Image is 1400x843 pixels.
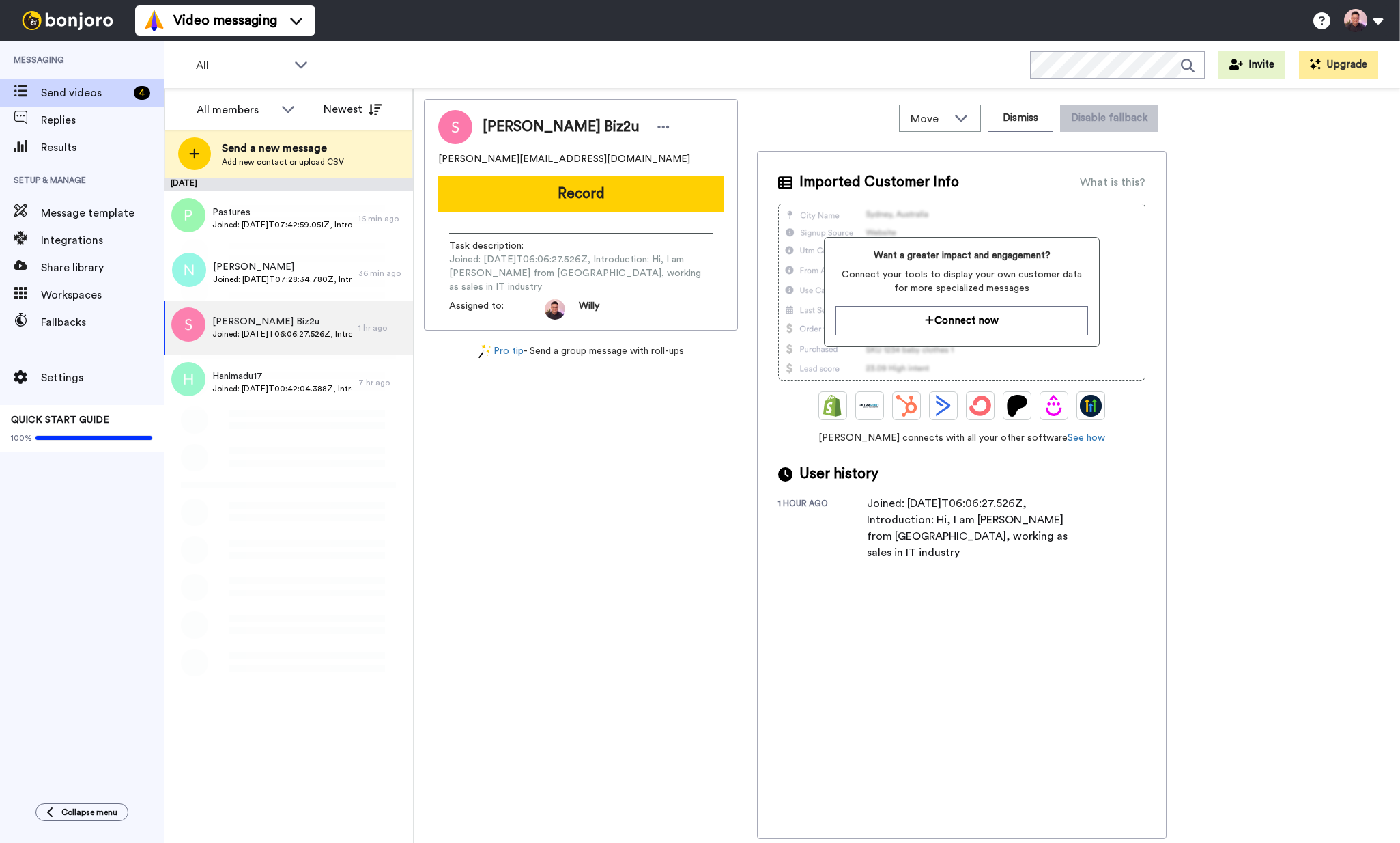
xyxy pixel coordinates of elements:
[171,307,205,342] img: s.png
[212,219,352,230] span: Joined: [DATE]T07:42:59.051Z, Introduction: Hi I’m [PERSON_NAME] from SG. I do real estate busine...
[822,395,844,417] img: Shopify
[212,383,352,394] span: Joined: [DATE]T00:42:04.388Z, Introduction: Hi All, I'm Hani from [GEOGRAPHIC_DATA]. I am a choco...
[859,395,881,417] img: Ontraport
[579,299,599,320] span: Willy
[483,117,640,137] span: [PERSON_NAME] Biz2u
[778,498,867,561] div: 1 hour ago
[358,268,406,279] div: 36 min ago
[835,306,1087,335] button: Connect now
[1060,105,1158,132] button: Disable fallback
[1068,433,1105,443] a: See how
[1080,395,1102,417] img: GoHighLevel
[867,495,1085,561] div: Joined: [DATE]T06:06:27.526Z, Introduction: Hi, I am [PERSON_NAME] from [GEOGRAPHIC_DATA], workin...
[143,10,165,31] img: vm-color.svg
[1218,51,1285,79] button: Invite
[911,111,947,127] span: Move
[134,86,150,100] div: 4
[799,464,878,484] span: User history
[896,395,917,417] img: Hubspot
[313,96,392,123] button: Newest
[35,803,128,821] button: Collapse menu
[41,112,164,128] span: Replies
[545,299,565,320] img: b3b0ec4f-909e-4b8c-991e-8b06cec98768-1758737779.jpg
[438,152,690,166] span: [PERSON_NAME][EMAIL_ADDRESS][DOMAIN_NAME]
[222,140,344,156] span: Send a new message
[988,105,1053,132] button: Dismiss
[438,110,472,144] img: Image of Steven biz2u
[41,85,128,101] span: Send videos
[478,344,491,359] img: magic-wand.svg
[212,370,352,383] span: Hanimadu17
[799,172,959,193] span: Imported Customer Info
[41,314,164,331] span: Fallbacks
[11,415,109,425] span: QUICK START GUIDE
[171,198,205,232] img: p.png
[212,206,352,219] span: Pastures
[449,239,545,253] span: Task description :
[438,176,724,212] button: Record
[212,315,352,329] span: [PERSON_NAME] Biz2u
[171,362,205,396] img: h.png
[835,249,1087,262] span: Want a greater impact and engagement?
[41,260,164,276] span: Share library
[164,178,413,191] div: [DATE]
[41,287,164,303] span: Workspaces
[196,57,287,74] span: All
[213,274,352,285] span: Joined: [DATE]T07:28:34.780Z, Introduction: Hi, I’m Nic. I am here to learn and explore new things.
[969,395,991,417] img: ConvertKit
[11,432,32,443] span: 100%
[213,260,352,274] span: [PERSON_NAME]
[173,11,277,30] span: Video messaging
[197,102,274,118] div: All members
[41,205,164,221] span: Message template
[424,344,738,359] div: - Send a group message with roll-ups
[1080,174,1145,191] div: What is this?
[358,213,406,224] div: 16 min ago
[16,11,119,30] img: bj-logo-header-white.svg
[41,370,164,386] span: Settings
[41,139,164,156] span: Results
[449,299,545,320] span: Assigned to:
[222,156,344,167] span: Add new contact or upload CSV
[1006,395,1028,417] img: Patreon
[778,431,1145,445] span: [PERSON_NAME] connects with all your other software
[61,807,117,818] span: Collapse menu
[172,253,206,287] img: n.png
[932,395,954,417] img: ActiveCampaign
[212,329,352,340] span: Joined: [DATE]T06:06:27.526Z, Introduction: Hi, I am [PERSON_NAME] from [GEOGRAPHIC_DATA], workin...
[835,268,1087,295] span: Connect your tools to display your own customer data for more specialized messages
[358,377,406,388] div: 7 hr ago
[1043,395,1065,417] img: Drip
[358,322,406,333] div: 1 hr ago
[449,253,713,294] span: Joined: [DATE]T06:06:27.526Z, Introduction: Hi, I am [PERSON_NAME] from [GEOGRAPHIC_DATA], workin...
[478,344,524,359] a: Pro tip
[41,232,164,249] span: Integrations
[1299,51,1378,79] button: Upgrade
